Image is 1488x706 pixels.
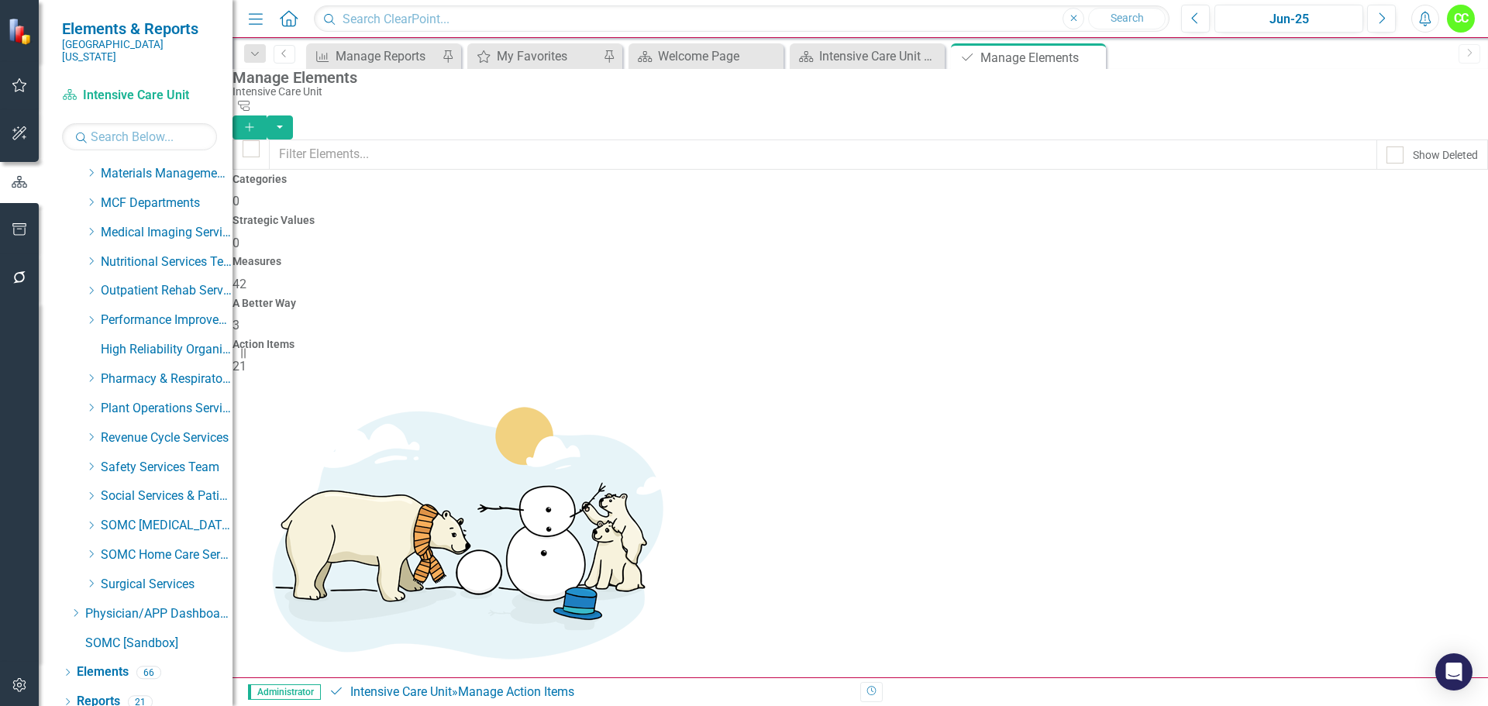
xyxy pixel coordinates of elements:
a: Performance Improvement Services [101,312,232,329]
a: Surgical Services [101,576,232,594]
a: High Reliability Organization [101,341,232,359]
h4: Strategic Values [232,215,1488,226]
input: Search Below... [62,123,217,150]
img: Getting started [232,376,697,686]
a: Intensive Care Unit Dashboard [794,46,941,66]
input: Search ClearPoint... [314,5,1169,33]
div: » Manage Action Items [329,684,849,701]
a: Medical Imaging Services [101,224,232,242]
a: SOMC Home Care Services [101,546,232,564]
h4: Action Items [232,339,1488,350]
a: My Favorites [471,46,599,66]
a: Materials Management Services [101,165,232,183]
div: Manage Elements [232,69,1480,86]
div: Intensive Care Unit Dashboard [819,46,941,66]
a: Pharmacy & Respiratory [101,370,232,388]
button: Search [1088,8,1166,29]
a: Physician/APP Dashboards [85,605,232,623]
div: My Favorites [497,46,599,66]
a: Welcome Page [632,46,780,66]
h4: Measures [232,256,1488,267]
a: Safety Services Team [101,459,232,477]
div: Manage Reports [336,46,438,66]
a: Social Services & Patient Relations [101,487,232,505]
small: [GEOGRAPHIC_DATA][US_STATE] [62,38,217,64]
a: Elements [77,663,129,681]
input: Filter Elements... [269,139,1377,170]
a: Nutritional Services Team [101,253,232,271]
a: Manage Reports [310,46,438,66]
h4: Categories [232,174,1488,185]
a: SOMC [MEDICAL_DATA] & Infusion Services [101,517,232,535]
a: SOMC [Sandbox] [85,635,232,653]
a: Revenue Cycle Services [101,429,232,447]
div: Intensive Care Unit [232,86,1480,98]
a: Outpatient Rehab Services [101,282,232,300]
div: 66 [136,666,161,679]
div: Show Deleted [1413,147,1478,163]
img: ClearPoint Strategy [7,17,35,45]
a: Intensive Care Unit [350,684,452,699]
a: MCF Departments [101,195,232,212]
span: Search [1111,12,1144,24]
div: Manage Elements [980,48,1102,67]
div: Welcome Page [658,46,780,66]
button: CC [1447,5,1475,33]
h4: A Better Way [232,298,1488,309]
div: Jun-25 [1220,10,1358,29]
span: Elements & Reports [62,19,217,38]
a: Intensive Care Unit [62,87,217,105]
button: Jun-25 [1214,5,1363,33]
span: Administrator [248,684,321,700]
a: Plant Operations Services [101,400,232,418]
div: Open Intercom Messenger [1435,653,1472,691]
